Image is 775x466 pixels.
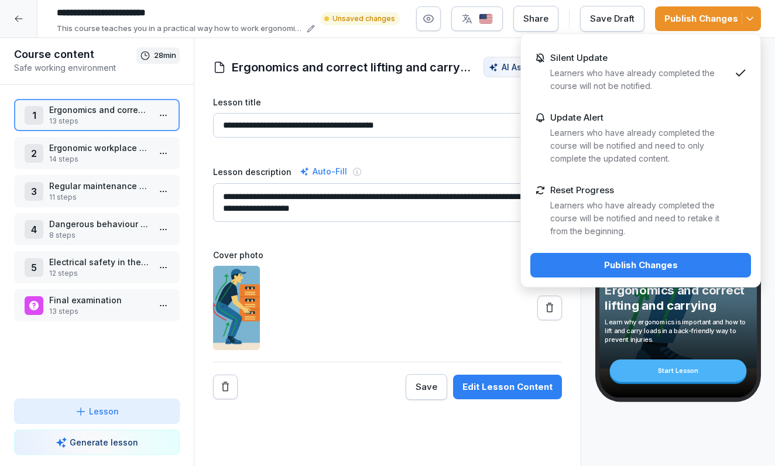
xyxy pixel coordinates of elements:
[655,6,761,31] button: Publish Changes
[14,251,180,283] div: 5Electrical safety in the workplace12 steps
[14,430,180,455] button: Generate lesson
[550,112,603,123] p: Update Alert
[89,405,119,417] p: Lesson
[25,182,43,201] div: 3
[550,199,730,238] p: Learners who have already completed the course will be notified and need to retake it from the be...
[70,436,138,448] p: Generate lesson
[49,142,149,154] p: Ergonomic workplace design and prevention of muscle and joint complaints
[25,220,43,239] div: 4
[49,104,149,116] p: Ergonomics and correct lifting and carrying
[213,166,292,178] label: Lesson description
[49,154,149,165] p: 14 steps
[57,23,303,35] p: This course teaches you in a practical way how to work ergonomically, recognise and avoid typical...
[213,249,562,261] label: Cover photo
[213,266,260,350] img: nu9a3j15c6zg5bb9dig78qtb.png
[25,144,43,163] div: 2
[605,282,751,313] p: Ergonomics and correct lifting and carrying
[49,230,149,241] p: 8 steps
[14,213,180,245] div: 4Dangerous behaviour when handling devices (no-gos)8 steps
[14,289,180,321] div: Final examination13 steps
[14,175,180,207] div: 3Regular maintenance and testing of the devices11 steps
[462,381,553,393] div: Edit Lesson Content
[489,62,557,72] div: AI Assist
[590,12,635,25] div: Save Draft
[605,318,751,344] p: Learn why ergonomics is important and how to lift and carry loads in a back-friendly way to preve...
[513,6,558,32] button: Share
[550,126,730,165] p: Learners who have already completed the course will be notified and need to only complete the upd...
[580,6,644,32] button: Save Draft
[297,165,349,179] div: Auto-Fill
[49,306,149,317] p: 13 steps
[14,137,180,169] div: 2Ergonomic workplace design and prevention of muscle and joint complaints14 steps
[14,99,180,131] div: 1Ergonomics and correct lifting and carrying13 steps
[49,268,149,279] p: 12 steps
[49,218,149,230] p: Dangerous behaviour when handling devices (no-gos)
[530,253,751,277] button: Publish Changes
[49,294,149,306] p: Final examination
[610,359,747,382] div: Start Lesson
[550,67,730,92] p: Learners who have already completed the course will not be notified.
[25,258,43,277] div: 5
[550,53,608,63] p: Silent Update
[49,116,149,126] p: 13 steps
[14,399,180,424] button: Lesson
[332,13,395,24] p: Unsaved changes
[14,47,136,61] h1: Course content
[25,106,43,125] div: 1
[416,381,437,393] div: Save
[406,374,447,400] button: Save
[213,142,562,153] p: / 150
[154,50,176,61] p: 28 min
[213,375,238,399] button: Remove
[540,259,742,272] div: Publish Changes
[49,192,149,203] p: 11 steps
[479,13,493,25] img: us.svg
[453,375,562,399] button: Edit Lesson Content
[49,256,149,268] p: Electrical safety in the workplace
[49,180,149,192] p: Regular maintenance and testing of the devices
[232,59,472,76] h1: Ergonomics and correct lifting and carrying
[213,227,562,237] p: / 250
[550,185,614,196] p: Reset Progress
[213,96,562,108] label: Lesson title
[483,57,562,77] button: AI Assist
[523,12,548,25] div: Share
[664,12,752,25] div: Publish Changes
[14,61,136,74] p: Safe working environment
